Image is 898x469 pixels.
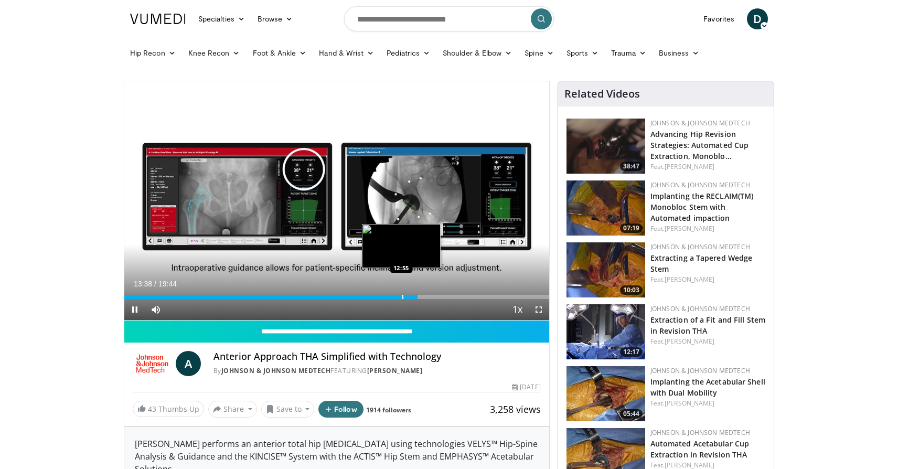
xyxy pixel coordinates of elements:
a: [PERSON_NAME] [665,399,714,408]
a: [PERSON_NAME] [665,162,714,171]
a: Trauma [605,42,653,63]
div: Feat. [650,224,765,233]
img: 9c1ab193-c641-4637-bd4d-10334871fca9.150x105_q85_crop-smart_upscale.jpg [566,366,645,421]
a: Johnson & Johnson MedTech [650,119,750,127]
div: Feat. [650,337,765,346]
span: 07:19 [620,223,643,233]
a: Johnson & Johnson MedTech [221,366,331,375]
a: Extraction of a Fit and Fill Stem in Revision THA [650,315,765,336]
div: Progress Bar [124,295,549,299]
button: Follow [318,401,364,418]
span: 38:47 [620,162,643,171]
a: Sports [560,42,605,63]
img: 9f1a5b5d-2ba5-4c40-8e0c-30b4b8951080.150x105_q85_crop-smart_upscale.jpg [566,119,645,174]
a: Johnson & Johnson MedTech [650,428,750,437]
span: / [154,280,156,288]
a: 12:17 [566,304,645,359]
button: Playback Rate [507,299,528,320]
button: Fullscreen [528,299,549,320]
img: ffc33e66-92ed-4f11-95c4-0a160745ec3c.150x105_q85_crop-smart_upscale.jpg [566,180,645,236]
a: Johnson & Johnson MedTech [650,366,750,375]
a: 10:03 [566,242,645,297]
a: 43 Thumbs Up [133,401,204,417]
a: Advancing Hip Revision Strategies: Automated Cup Extraction, Monoblo… [650,129,749,161]
a: Extracting a Tapered Wedge Stem [650,253,753,274]
a: Browse [251,8,300,29]
a: Foot & Ankle [247,42,313,63]
div: By FEATURING [213,366,541,376]
img: 82aed312-2a25-4631-ae62-904ce62d2708.150x105_q85_crop-smart_upscale.jpg [566,304,645,359]
a: Implanting the RECLAIM(TM) Monobloc Stem with Automated impaction [650,191,754,223]
span: 10:03 [620,285,643,295]
a: Business [653,42,706,63]
img: 0b84e8e2-d493-4aee-915d-8b4f424ca292.150x105_q85_crop-smart_upscale.jpg [566,242,645,297]
a: Shoulder & Elbow [436,42,518,63]
button: Mute [145,299,166,320]
a: [PERSON_NAME] [367,366,423,375]
img: image.jpeg [362,224,441,268]
a: Johnson & Johnson MedTech [650,242,750,251]
button: Share [208,401,257,418]
button: Save to [261,401,315,418]
div: Feat. [650,399,765,408]
span: 05:44 [620,409,643,419]
a: Johnson & Johnson MedTech [650,304,750,313]
h4: Anterior Approach THA Simplified with Technology [213,351,541,363]
a: Favorites [697,8,741,29]
a: 05:44 [566,366,645,421]
span: 13:38 [134,280,152,288]
a: 38:47 [566,119,645,174]
a: Johnson & Johnson MedTech [650,180,750,189]
div: [DATE] [512,382,540,392]
h4: Related Videos [564,88,640,100]
a: [PERSON_NAME] [665,224,714,233]
span: 12:17 [620,347,643,357]
a: D [747,8,768,29]
span: 3,258 views [490,403,541,415]
img: VuMedi Logo [130,14,186,24]
span: 19:44 [158,280,177,288]
button: Pause [124,299,145,320]
div: Feat. [650,275,765,284]
a: 1914 followers [366,406,411,414]
a: [PERSON_NAME] [665,337,714,346]
a: 07:19 [566,180,645,236]
img: Johnson & Johnson MedTech [133,351,172,376]
a: Hip Recon [124,42,182,63]
video-js: Video Player [124,81,549,321]
input: Search topics, interventions [344,6,554,31]
a: A [176,351,201,376]
a: Specialties [192,8,251,29]
a: Implanting the Acetabular Shell with Dual Mobility [650,377,765,398]
span: 43 [148,404,156,414]
a: Hand & Wrist [313,42,380,63]
a: Automated Acetabular Cup Extraction in Revision THA [650,439,749,460]
div: Feat. [650,162,765,172]
a: Pediatrics [380,42,436,63]
a: Spine [518,42,560,63]
a: [PERSON_NAME] [665,275,714,284]
a: Knee Recon [182,42,247,63]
